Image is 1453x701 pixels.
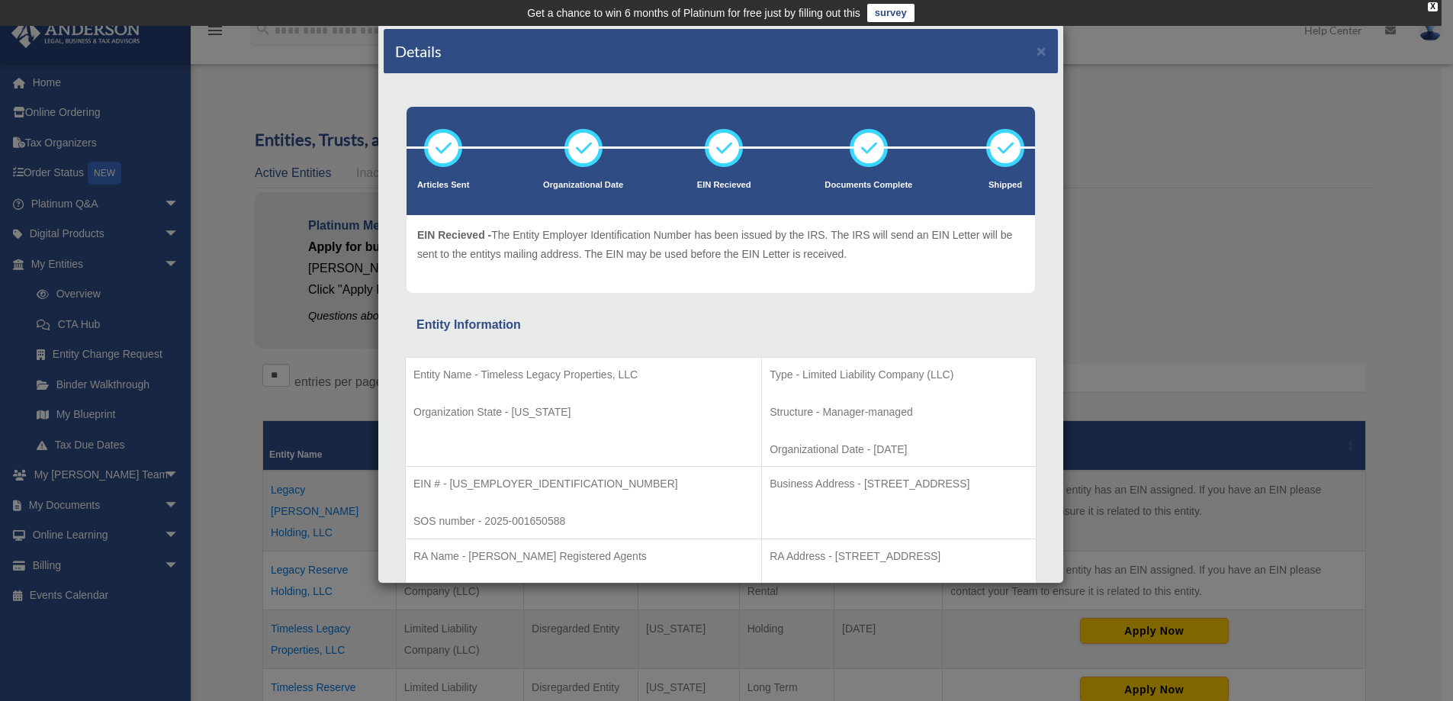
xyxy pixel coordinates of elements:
p: Type - Limited Liability Company (LLC) [770,365,1028,384]
p: SOS number - 2025-001650588 [413,512,754,531]
p: Articles Sent [417,178,469,193]
div: Entity Information [416,314,1025,336]
div: close [1428,2,1438,11]
div: Get a chance to win 6 months of Platinum for free just by filling out this [527,4,860,22]
p: Structure - Manager-managed [770,403,1028,422]
p: Business Address - [STREET_ADDRESS] [770,474,1028,494]
a: survey [867,4,915,22]
p: RA Name - [PERSON_NAME] Registered Agents [413,547,754,566]
p: Shipped [986,178,1024,193]
p: Organizational Date - [DATE] [770,440,1028,459]
p: RA Address - [STREET_ADDRESS] [770,547,1028,566]
p: Documents Complete [825,178,912,193]
p: Organizational Date [543,178,623,193]
p: The Entity Employer Identification Number has been issued by the IRS. The IRS will send an EIN Le... [417,226,1024,263]
h4: Details [395,40,442,62]
button: × [1037,43,1046,59]
p: EIN # - [US_EMPLOYER_IDENTIFICATION_NUMBER] [413,474,754,494]
p: Organization State - [US_STATE] [413,403,754,422]
span: EIN Recieved - [417,229,491,241]
p: EIN Recieved [697,178,751,193]
p: Entity Name - Timeless Legacy Properties, LLC [413,365,754,384]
